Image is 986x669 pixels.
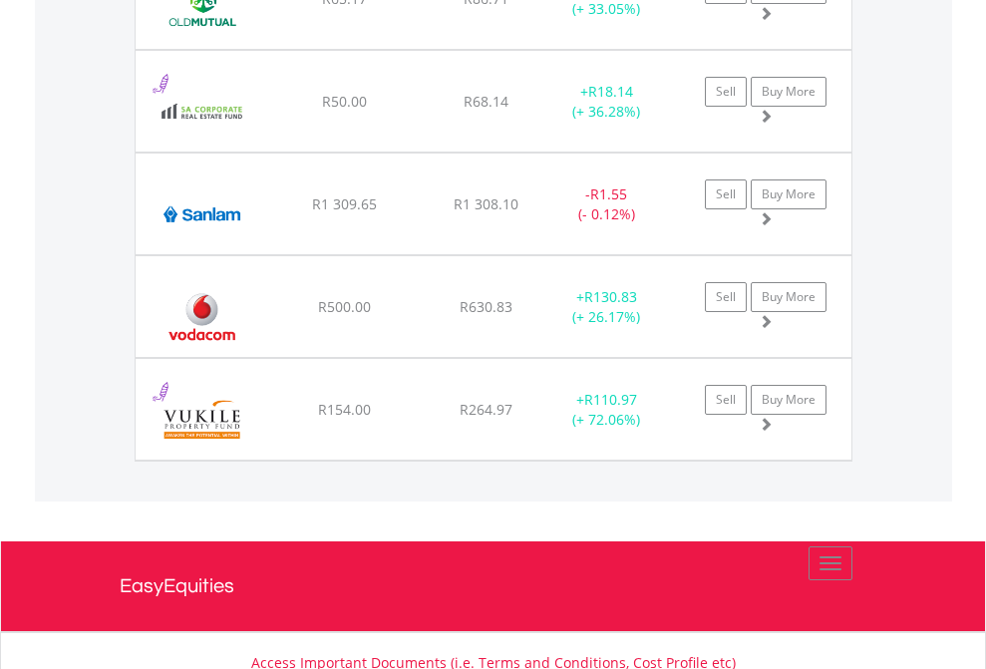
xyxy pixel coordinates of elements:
[318,400,371,419] span: R154.00
[751,77,826,107] a: Buy More
[544,184,669,224] div: - (- 0.12%)
[460,400,512,419] span: R264.97
[705,385,747,415] a: Sell
[705,179,747,209] a: Sell
[584,390,637,409] span: R110.97
[544,82,669,122] div: + (+ 36.28%)
[312,194,377,213] span: R1 309.65
[705,77,747,107] a: Sell
[464,92,508,111] span: R68.14
[146,178,258,249] img: EQU.ZA.SLM.png
[590,184,627,203] span: R1.55
[751,282,826,312] a: Buy More
[146,281,258,352] img: EQU.ZA.VOD.png
[705,282,747,312] a: Sell
[584,287,637,306] span: R130.83
[454,194,518,213] span: R1 308.10
[544,287,669,327] div: + (+ 26.17%)
[751,385,826,415] a: Buy More
[120,541,867,631] a: EasyEquities
[751,179,826,209] a: Buy More
[460,297,512,316] span: R630.83
[318,297,371,316] span: R500.00
[588,82,633,101] span: R18.14
[146,76,258,147] img: EQU.ZA.SAC.png
[322,92,367,111] span: R50.00
[544,390,669,430] div: + (+ 72.06%)
[146,384,258,455] img: EQU.ZA.VKE.png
